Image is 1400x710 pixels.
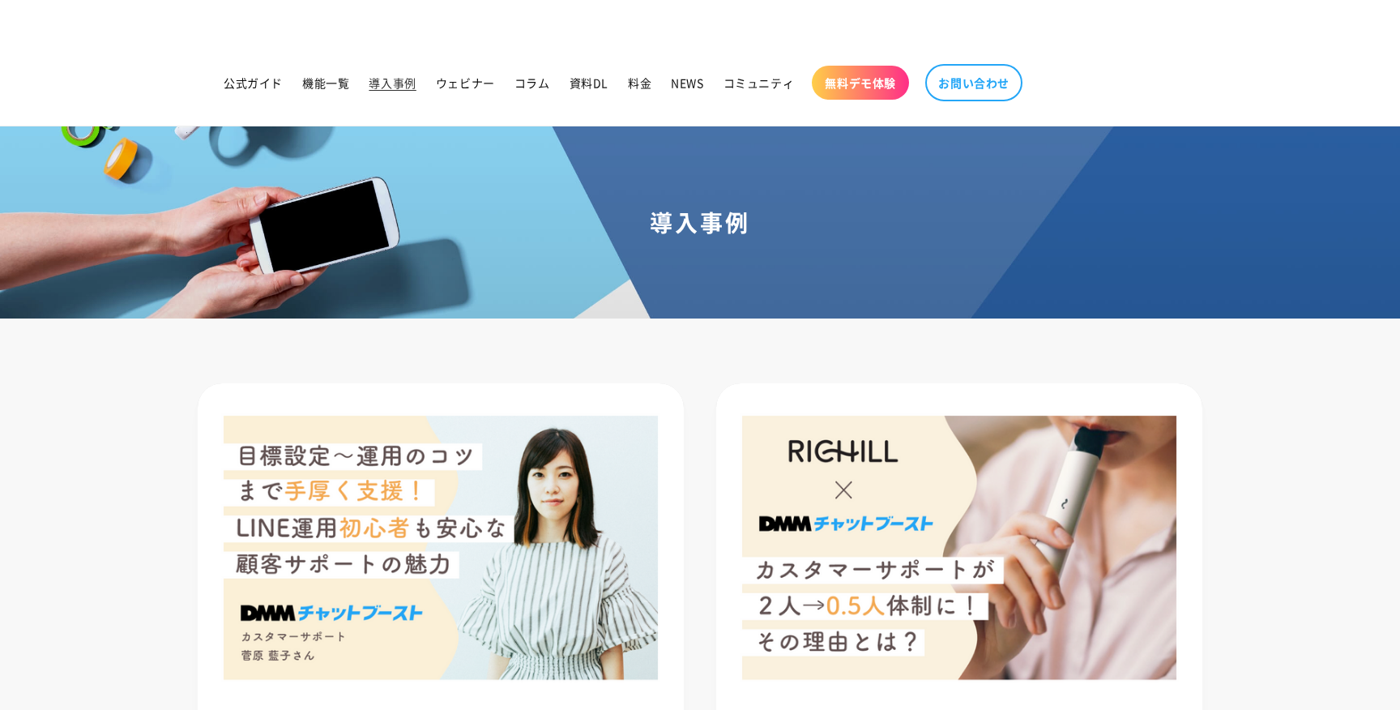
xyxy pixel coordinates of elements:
a: 導入事例 [359,66,425,100]
a: 機能一覧 [292,66,359,100]
span: 無料デモ体験 [825,75,896,90]
a: 資料DL [560,66,618,100]
a: お問い合わせ [925,64,1022,101]
span: コミュニティ [723,75,795,90]
span: 導入事例 [369,75,416,90]
span: 公式ガイド [224,75,283,90]
span: 資料DL [570,75,608,90]
a: コラム [505,66,560,100]
a: 公式ガイド [214,66,292,100]
span: NEWS [671,75,703,90]
span: お問い合わせ [938,75,1009,90]
span: コラム [514,75,550,90]
a: コミュニティ [714,66,805,100]
a: 無料デモ体験 [812,66,909,100]
span: ウェビナー [436,75,495,90]
span: 料金 [628,75,651,90]
img: 2人体制だったカスタマーサポートが0.5人体制に！対応の効率化を抜群に発揮するチャットブーストの魅力とは [716,383,1202,708]
a: ウェビナー [426,66,505,100]
a: 料金 [618,66,661,100]
span: 機能一覧 [302,75,349,90]
a: NEWS [661,66,713,100]
img: 目標設定～運用のコツまで手厚い支援でLINE運用初心者も安心！DMMチャットブーストの顧客サポートの魅力に迫る！ [198,383,684,708]
h1: 導入事例 [19,207,1381,237]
